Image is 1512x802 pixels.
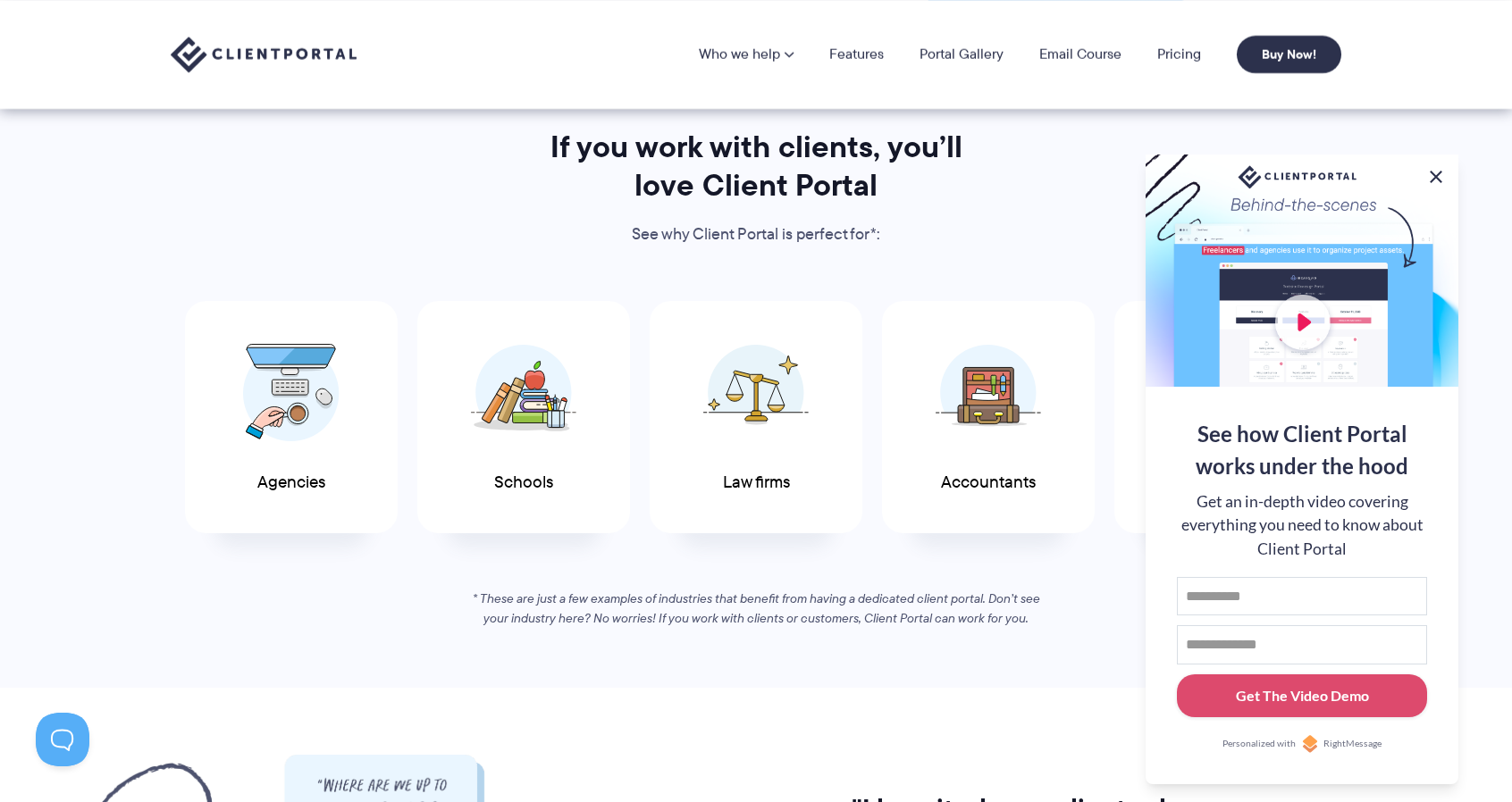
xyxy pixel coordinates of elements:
[1039,47,1121,62] a: Email Course
[1236,685,1369,706] div: Get The Video Demo
[829,47,884,62] a: Features
[494,473,553,492] span: Schools
[473,589,1040,627] em: * These are just a few examples of industries that benefit from having a dedicated client portal....
[920,47,1004,62] a: Portal Gallery
[1237,36,1341,73] a: Buy Now!
[1157,47,1201,62] a: Pricing
[417,301,630,534] a: Schools
[941,473,1036,492] span: Accountants
[525,221,987,248] p: See why Client Portal is perfect for*:
[1222,737,1296,751] span: Personalized with
[36,713,89,766] iframe: Toggle Customer Support
[1177,735,1427,753] a: Personalized withRightMessage
[1323,737,1382,751] span: RightMessage
[699,47,794,62] a: Who we help
[723,473,790,492] span: Law firms
[1114,301,1327,534] a: Coaches
[882,301,1095,534] a: Accountants
[650,301,862,534] a: Law firms
[185,301,398,534] a: Agencies
[1301,735,1319,753] img: Personalized with RightMessage
[1177,418,1427,482] div: See how Client Portal works under the hood
[1177,674,1427,718] button: Get The Video Demo
[1177,490,1427,561] div: Get an in-depth video covering everything you need to know about Client Portal
[525,128,987,205] h2: If you work with clients, you’ll love Client Portal
[257,473,325,492] span: Agencies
